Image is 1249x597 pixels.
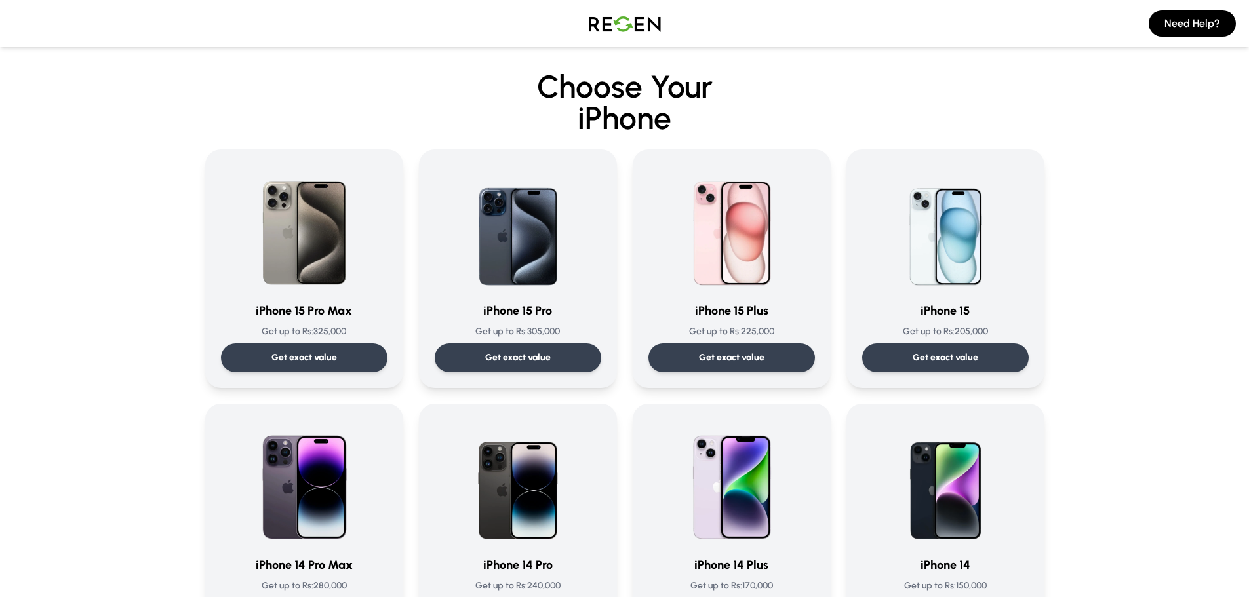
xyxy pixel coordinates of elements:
img: Logo [579,5,671,42]
h3: iPhone 15 Pro Max [221,301,387,320]
p: Get exact value [271,351,337,364]
img: iPhone 14 Pro Max [241,419,367,545]
img: iPhone 15 Plus [669,165,795,291]
p: Get up to Rs: 225,000 [648,325,815,338]
h3: iPhone 15 Plus [648,301,815,320]
h3: iPhone 14 Plus [648,556,815,574]
img: iPhone 15 Pro Max [241,165,367,291]
p: Get up to Rs: 325,000 [221,325,387,338]
p: Get up to Rs: 150,000 [862,579,1029,592]
h3: iPhone 14 Pro Max [221,556,387,574]
button: Need Help? [1149,10,1236,37]
img: iPhone 14 Pro [455,419,581,545]
img: iPhone 14 Plus [669,419,795,545]
h3: iPhone 14 [862,556,1029,574]
h3: iPhone 15 Pro [435,301,601,320]
p: Get exact value [699,351,764,364]
p: Get up to Rs: 240,000 [435,579,601,592]
p: Get up to Rs: 205,000 [862,325,1029,338]
h3: iPhone 15 [862,301,1029,320]
p: Get up to Rs: 170,000 [648,579,815,592]
span: Choose Your [537,67,713,106]
img: iPhone 15 [882,165,1008,291]
img: iPhone 15 Pro [455,165,581,291]
span: iPhone [134,102,1115,134]
p: Get exact value [913,351,978,364]
p: Get up to Rs: 280,000 [221,579,387,592]
h3: iPhone 14 Pro [435,556,601,574]
img: iPhone 14 [882,419,1008,545]
p: Get exact value [485,351,551,364]
p: Get up to Rs: 305,000 [435,325,601,338]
